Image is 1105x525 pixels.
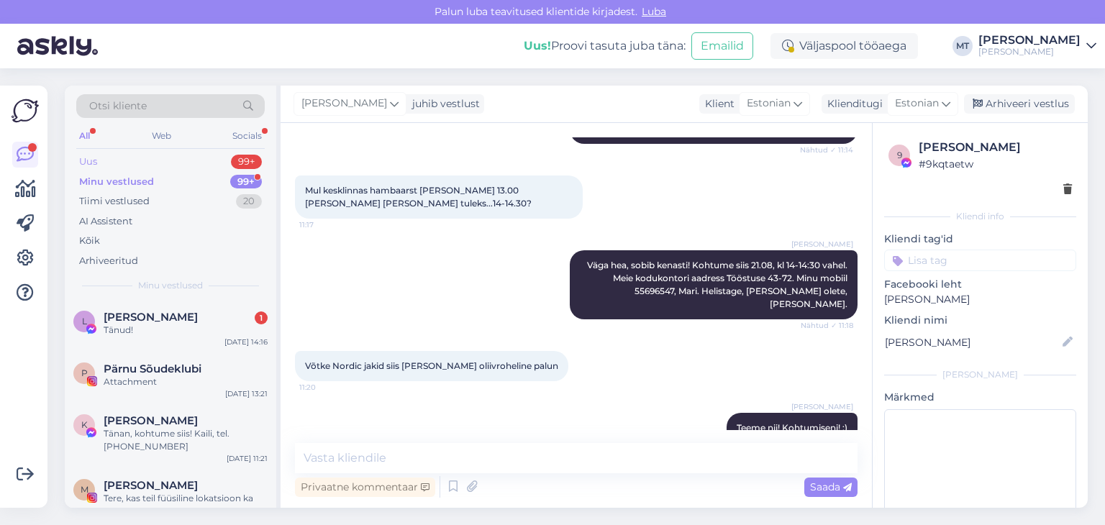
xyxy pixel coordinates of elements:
[884,232,1076,247] p: Kliendi tag'id
[104,479,198,492] span: Marko
[104,324,268,337] div: Tänud!
[637,5,670,18] span: Luba
[230,175,262,189] div: 99+
[236,194,262,209] div: 20
[89,99,147,114] span: Otsi kliente
[587,260,850,309] span: Väga hea, sobib kenasti! Kohtume siis 21.08, kl 14-14:30 vahel. Meie kodukontori aadress Tööstuse...
[406,96,480,111] div: juhib vestlust
[737,422,847,433] span: Teeme nii! Kohtumiseni! :)
[978,46,1081,58] div: [PERSON_NAME]
[227,453,268,464] div: [DATE] 11:21
[978,35,1081,46] div: [PERSON_NAME]
[885,334,1060,350] input: Lisa nimi
[81,367,88,378] span: P
[104,492,268,518] div: Tere, kas teil füüsiline lokatsioon ka olemas kus saaks tooteid proovida?
[691,32,753,60] button: Emailid
[699,96,735,111] div: Klient
[229,127,265,145] div: Socials
[295,478,435,497] div: Privaatne kommentaar
[104,375,268,388] div: Attachment
[81,419,88,430] span: K
[104,414,198,427] span: Kaili Maide
[770,33,918,59] div: Väljaspool tööaega
[231,155,262,169] div: 99+
[897,150,902,160] span: 9
[952,36,973,56] div: MT
[799,145,853,155] span: Nähtud ✓ 11:14
[79,155,97,169] div: Uus
[895,96,939,111] span: Estonian
[76,127,93,145] div: All
[138,279,203,292] span: Minu vestlused
[884,292,1076,307] p: [PERSON_NAME]
[299,382,353,393] span: 11:20
[799,320,853,331] span: Nähtud ✓ 11:18
[919,139,1072,156] div: [PERSON_NAME]
[305,360,558,371] span: Võtke Nordic jakid siis [PERSON_NAME] oliivroheline palun
[884,250,1076,271] input: Lisa tag
[791,239,853,250] span: [PERSON_NAME]
[81,484,88,495] span: M
[299,219,353,230] span: 11:17
[104,427,268,453] div: Tänan, kohtume siis! Kaili, tel. [PHONE_NUMBER]
[79,234,100,248] div: Kõik
[919,156,1072,172] div: # 9kqtaetw
[791,401,853,412] span: [PERSON_NAME]
[79,175,154,189] div: Minu vestlused
[305,185,532,209] span: Mul kesklinnas hambaarst [PERSON_NAME] 13.00 [PERSON_NAME] [PERSON_NAME] tuleks...14-14.30?
[149,127,174,145] div: Web
[884,210,1076,223] div: Kliendi info
[964,94,1075,114] div: Arhiveeri vestlus
[884,277,1076,292] p: Facebooki leht
[884,313,1076,328] p: Kliendi nimi
[822,96,883,111] div: Klienditugi
[79,254,138,268] div: Arhiveeritud
[79,194,150,209] div: Tiimi vestlused
[301,96,387,111] span: [PERSON_NAME]
[225,388,268,399] div: [DATE] 13:21
[524,39,551,52] b: Uus!
[884,368,1076,381] div: [PERSON_NAME]
[104,362,201,375] span: Pärnu Sõudeklubi
[810,480,852,493] span: Saada
[978,35,1096,58] a: [PERSON_NAME][PERSON_NAME]
[79,214,132,229] div: AI Assistent
[747,96,791,111] span: Estonian
[255,311,268,324] div: 1
[12,97,39,124] img: Askly Logo
[524,37,686,55] div: Proovi tasuta juba täna:
[82,316,87,327] span: L
[104,311,198,324] span: Liili Kusnerov
[884,390,1076,405] p: Märkmed
[224,337,268,347] div: [DATE] 14:16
